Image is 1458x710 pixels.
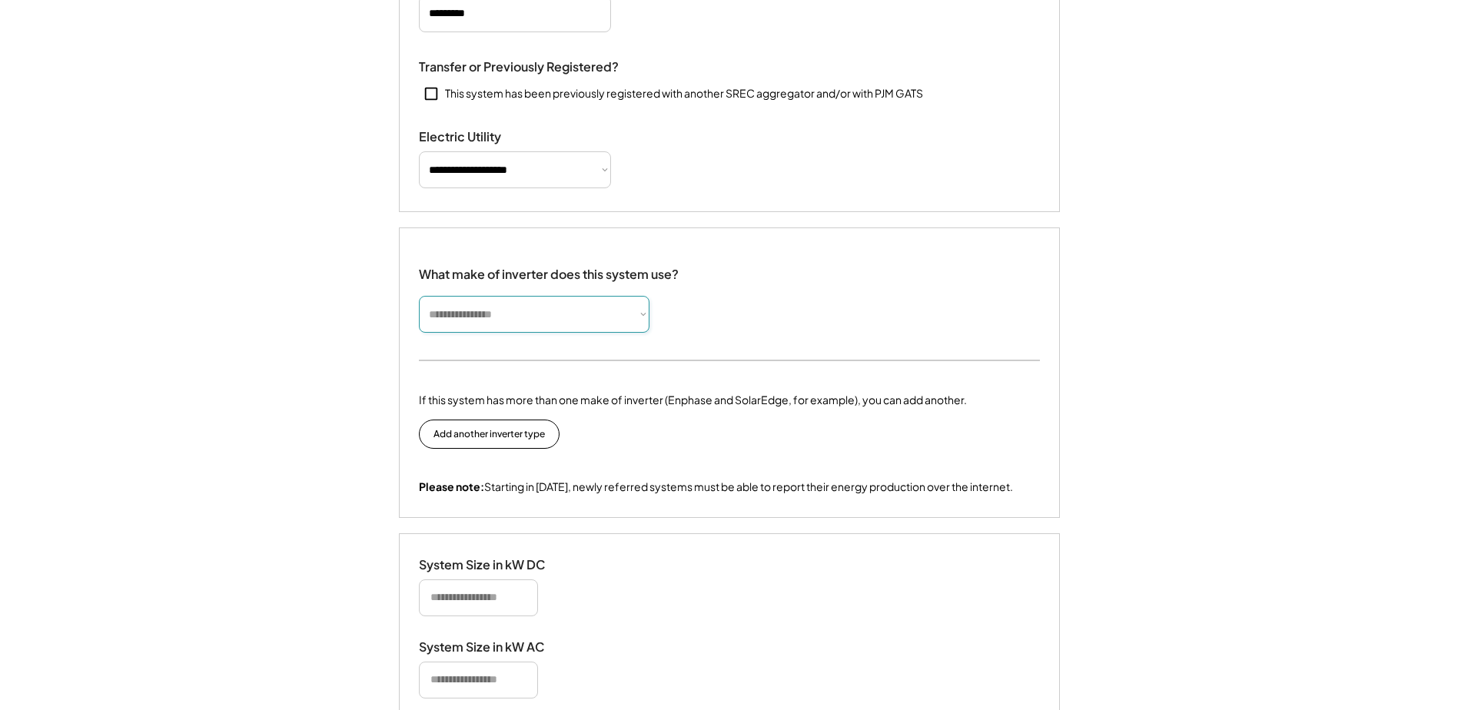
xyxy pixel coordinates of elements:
[419,479,1013,495] div: Starting in [DATE], newly referred systems must be able to report their energy production over th...
[419,251,679,286] div: What make of inverter does this system use?
[419,129,573,145] div: Electric Utility
[419,59,619,75] div: Transfer or Previously Registered?
[419,479,484,493] strong: Please note:
[419,557,573,573] div: System Size in kW DC
[419,420,560,449] button: Add another inverter type
[419,392,967,408] div: If this system has more than one make of inverter (Enphase and SolarEdge, for example), you can a...
[419,639,573,655] div: System Size in kW AC
[445,86,923,101] div: This system has been previously registered with another SREC aggregator and/or with PJM GATS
